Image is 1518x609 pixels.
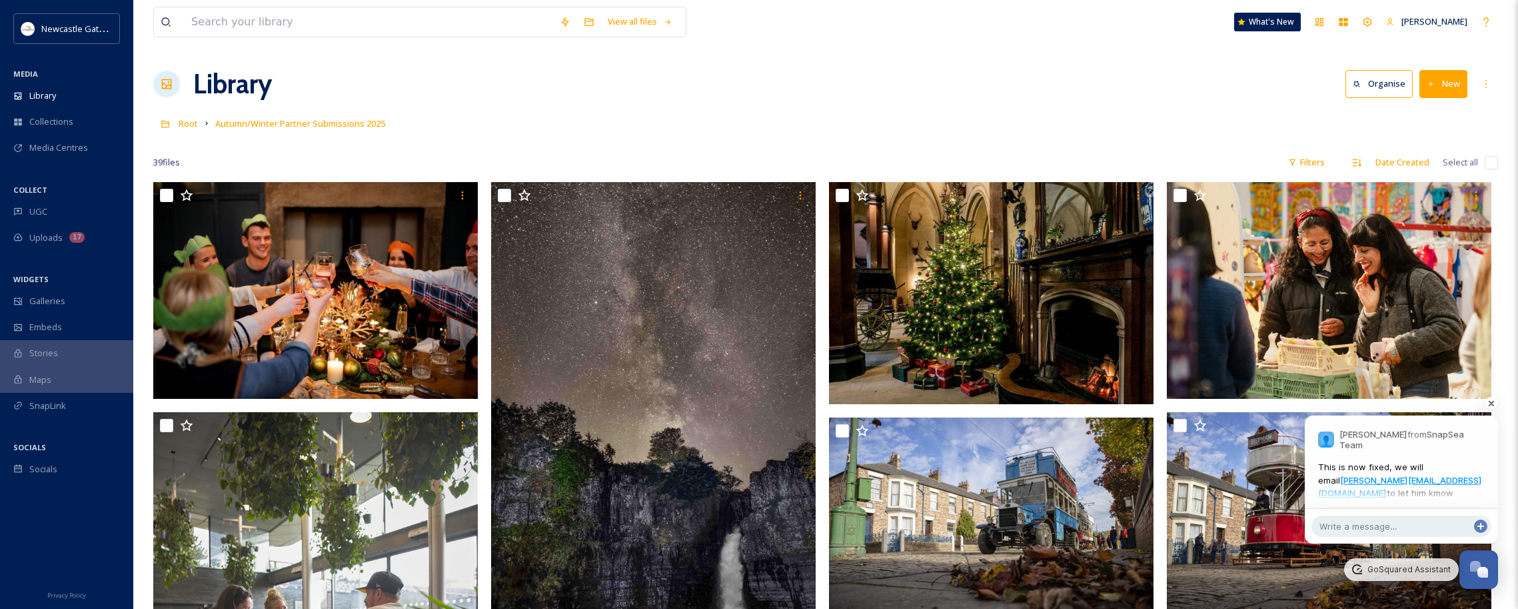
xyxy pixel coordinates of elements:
strong: SnapSea Team [1339,429,1464,450]
span: Select all [1443,156,1478,169]
span: SnapLink [29,400,66,412]
div: Filters [1281,149,1331,175]
button: Open Chat [1459,550,1498,589]
span: MEDIA [13,69,38,79]
button: Organise [1345,70,1413,97]
span: WIDGETS [13,274,49,284]
span: Maps [29,374,51,386]
span: Embeds [29,321,62,334]
img: Raby at Christmas (2).jpg [153,182,478,399]
span: This is now fixed, we will email to let him kmow [1318,461,1485,500]
span: SOCIALS [13,442,46,452]
strong: [PERSON_NAME] [1339,429,1407,440]
input: Search your library [185,7,553,37]
img: DqD9wEUd_400x400.jpg [21,22,35,35]
img: Raby at Christmas .jpg [829,182,1153,404]
a: View all files [601,9,679,35]
span: Newcastle Gateshead Initiative [41,22,164,35]
a: [PERSON_NAME] [1379,9,1474,35]
span: Collections [29,115,73,128]
span: COLLECT [13,185,47,195]
div: Date Created [1369,149,1436,175]
a: Library [193,64,272,104]
a: [PERSON_NAME][EMAIL_ADDRESS][DOMAIN_NAME] [1318,475,1482,499]
img: ext_1759143729.214609_hello@wilfredmagnussen.com-Baltic x ELC winter 2025 - image 1.jpg [1167,182,1491,399]
a: What's New [1234,13,1301,31]
span: UGC [29,205,47,218]
a: GoSquared Assistant [1344,558,1458,581]
div: 17 [69,232,85,243]
span: [PERSON_NAME] [1401,15,1467,27]
span: Stories [29,347,58,360]
a: Privacy Policy [47,586,86,602]
span: Socials [29,463,57,476]
img: 796191d10a59a25676f771fc54ea349f [1318,432,1334,448]
button: New [1419,70,1467,97]
span: Root [179,117,198,129]
span: 39 file s [153,156,180,169]
span: Galleries [29,295,65,308]
span: Privacy Policy [47,591,86,600]
span: Autumn/Winter Partner Submissions 2025 [215,117,385,129]
span: Library [29,89,56,102]
a: Root [179,115,198,131]
p: from [1339,429,1485,450]
button: Dismiss [1485,397,1498,410]
a: Autumn/Winter Partner Submissions 2025 [215,115,385,131]
span: Media Centres [29,141,88,154]
span: Uploads [29,231,63,244]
